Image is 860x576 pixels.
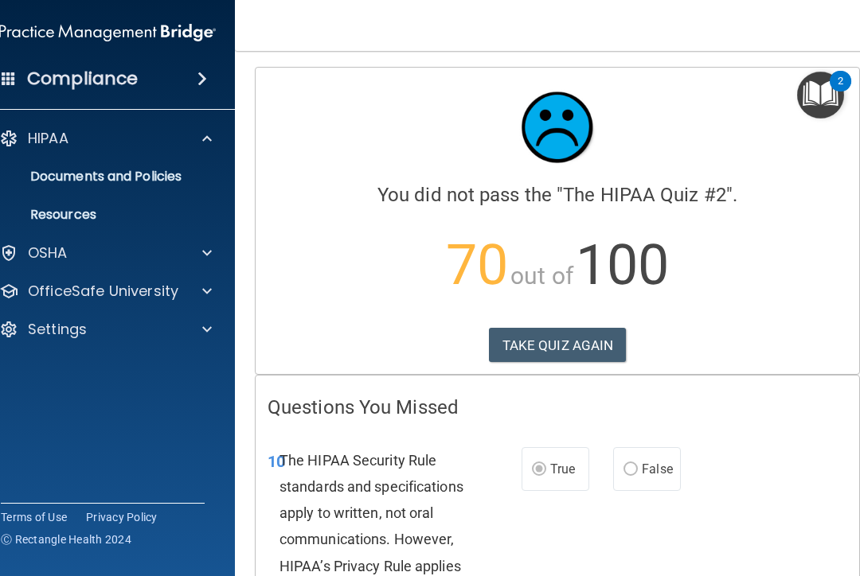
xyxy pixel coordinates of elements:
[797,72,844,119] button: Open Resource Center, 2 new notifications
[838,81,843,102] div: 2
[446,232,508,298] span: 70
[642,461,673,477] span: False
[510,262,573,290] span: out of
[28,320,87,339] p: Settings
[268,452,285,471] span: 10
[563,184,726,206] span: The HIPAA Quiz #2
[268,185,847,205] h4: You did not pass the " ".
[576,232,669,298] span: 100
[28,282,178,301] p: OfficeSafe University
[532,464,546,476] input: True
[489,328,627,363] button: TAKE QUIZ AGAIN
[28,243,68,263] p: OSHA
[1,531,131,547] span: Ⓒ Rectangle Health 2024
[86,509,158,525] a: Privacy Policy
[28,129,68,148] p: HIPAA
[27,68,138,90] h4: Compliance
[623,464,638,476] input: False
[550,461,575,477] span: True
[268,397,847,418] h4: Questions You Missed
[510,80,605,175] img: sad_face.ecc698e2.jpg
[1,509,67,525] a: Terms of Use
